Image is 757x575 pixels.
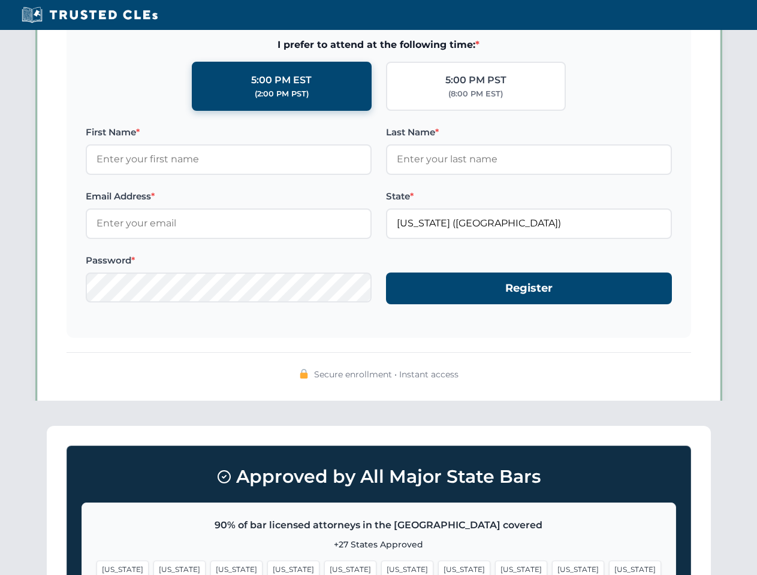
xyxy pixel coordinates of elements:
[96,517,661,533] p: 90% of bar licensed attorneys in the [GEOGRAPHIC_DATA] covered
[86,37,672,53] span: I prefer to attend at the following time:
[448,88,503,100] div: (8:00 PM EST)
[386,144,672,174] input: Enter your last name
[255,88,309,100] div: (2:00 PM PST)
[82,461,676,493] h3: Approved by All Major State Bars
[386,189,672,204] label: State
[86,189,372,204] label: Email Address
[86,208,372,238] input: Enter your email
[314,368,459,381] span: Secure enrollment • Instant access
[299,369,309,379] img: 🔒
[445,72,506,88] div: 5:00 PM PST
[18,6,161,24] img: Trusted CLEs
[386,273,672,304] button: Register
[96,538,661,551] p: +27 States Approved
[386,208,672,238] input: Florida (FL)
[251,72,312,88] div: 5:00 PM EST
[86,125,372,140] label: First Name
[86,144,372,174] input: Enter your first name
[386,125,672,140] label: Last Name
[86,253,372,268] label: Password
